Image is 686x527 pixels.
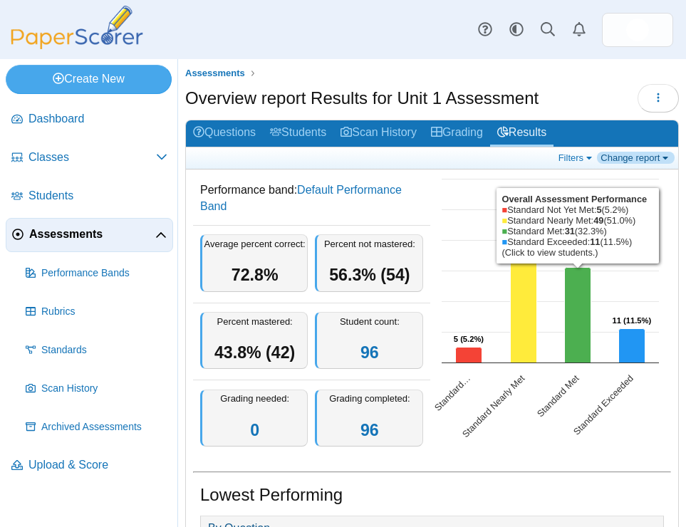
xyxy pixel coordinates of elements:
[435,172,672,456] div: Chart. Highcharts interactive chart.
[200,390,308,447] div: Grading needed:
[20,333,173,367] a: Standards
[182,65,249,83] a: Assessments
[455,348,482,363] path: Standard Not Yet Met, 5. Overall Assessment Performance.
[232,266,279,284] span: 72.8%
[360,421,379,439] a: 96
[504,200,543,209] text: 49 (51.0%)
[510,213,536,363] path: Standard Nearly Met, 49. Overall Assessment Performance.
[28,457,167,473] span: Upload & Score
[200,234,308,292] div: Average percent correct:
[453,335,484,343] text: 5 (5.2%)
[459,373,526,440] text: Standard Nearly Met
[28,111,167,127] span: Dashboard
[41,266,167,281] span: Performance Bands
[333,120,424,147] a: Scan History
[626,19,649,41] span: Casey Shaffer
[41,382,167,396] span: Scan History
[563,14,595,46] a: Alerts
[6,179,173,214] a: Students
[555,152,598,164] a: Filters
[28,150,156,165] span: Classes
[490,120,554,147] a: Results
[6,39,148,51] a: PaperScorer
[28,188,167,204] span: Students
[200,483,343,507] h1: Lowest Performing
[250,421,259,439] a: 0
[315,390,422,447] div: Grading completed:
[564,268,591,363] path: Standard Met, 31. Overall Assessment Performance.
[200,184,402,212] a: Default Performance Band
[424,120,490,147] a: Grading
[186,120,263,147] a: Questions
[6,449,173,483] a: Upload & Score
[435,172,666,456] svg: Interactive chart
[20,295,173,329] a: Rubrics
[315,234,422,292] div: Percent not mastered:
[200,312,308,370] div: Percent mastered:
[618,329,645,363] path: Standard Exceeded, 11. Overall Assessment Performance.
[612,316,651,325] text: 11 (11.5%)
[29,226,155,242] span: Assessments
[315,312,422,370] div: Student count:
[6,65,172,93] a: Create New
[214,343,295,362] span: 43.8% (42)
[20,372,173,406] a: Scan History
[41,420,167,434] span: Archived Assessments
[263,120,333,147] a: Students
[626,19,649,41] img: ps.08Dk8HiHb5BR1L0X
[185,86,539,110] h1: Overview report Results for Unit 1 Assessment
[6,141,173,175] a: Classes
[20,410,173,444] a: Archived Assessments
[432,373,472,413] text: Standard…
[41,305,167,319] span: Rubrics
[6,103,173,137] a: Dashboard
[597,152,675,164] a: Change report
[360,343,379,362] a: 96
[602,13,673,47] a: ps.08Dk8HiHb5BR1L0X
[193,172,430,225] dd: Performance band:
[534,373,581,419] text: Standard Met
[185,68,245,78] span: Assessments
[20,256,173,291] a: Performance Bands
[558,255,597,263] text: 31 (32.3%)
[6,6,148,49] img: PaperScorer
[41,343,167,358] span: Standards
[329,266,410,284] span: 56.3% (54)
[571,373,635,437] text: Standard Exceeded
[6,218,173,252] a: Assessments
